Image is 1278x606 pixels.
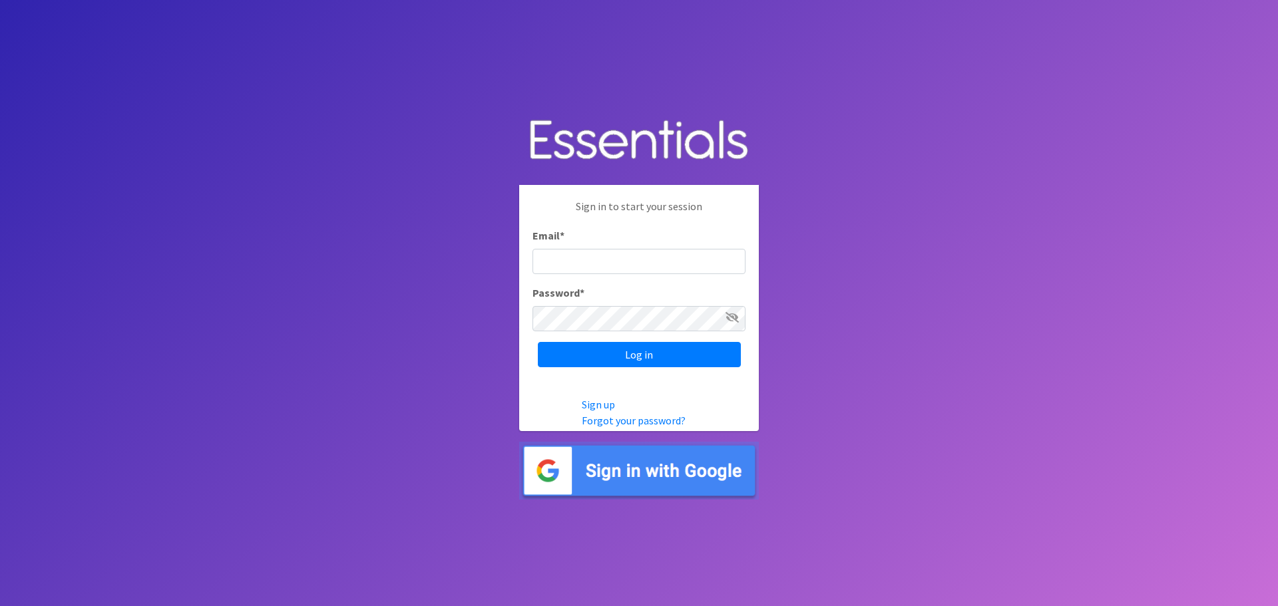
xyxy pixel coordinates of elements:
[580,286,584,299] abbr: required
[538,342,741,367] input: Log in
[519,442,759,500] img: Sign in with Google
[532,198,745,227] p: Sign in to start your session
[582,398,615,411] a: Sign up
[560,229,564,242] abbr: required
[532,285,584,301] label: Password
[519,106,759,175] img: Human Essentials
[582,414,686,427] a: Forgot your password?
[532,227,564,243] label: Email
